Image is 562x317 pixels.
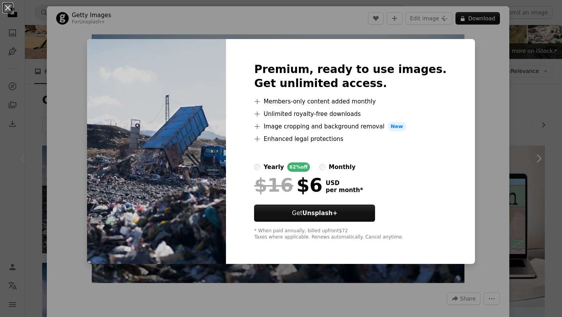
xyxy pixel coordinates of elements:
[302,210,338,217] strong: Unsplash+
[254,109,446,119] li: Unlimited royalty-free downloads
[254,97,446,106] li: Members-only content added monthly
[254,228,446,240] div: * When paid annually, billed upfront $72 Taxes where applicable. Renews automatically. Cancel any...
[254,122,446,131] li: Image cropping and background removal
[319,164,325,170] input: monthly
[254,134,446,144] li: Enhanced legal protections
[388,122,406,131] span: New
[254,164,260,170] input: yearly62%off
[254,62,446,91] h2: Premium, ready to use images. Get unlimited access.
[254,175,293,195] span: $16
[287,162,310,172] div: 62% off
[87,39,226,264] img: premium_photo-1663090499721-c10bd6b4ca37
[254,205,375,222] button: GetUnsplash+
[254,175,322,195] div: $6
[329,162,356,172] div: monthly
[263,162,284,172] div: yearly
[325,187,363,194] span: per month *
[325,180,363,187] span: USD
